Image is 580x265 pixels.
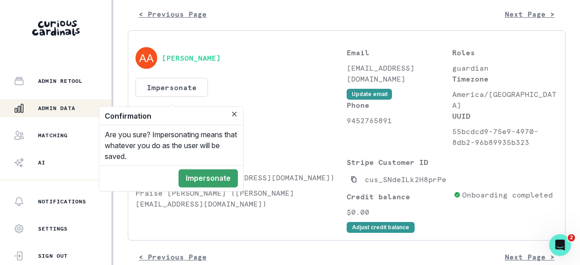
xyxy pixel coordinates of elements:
[452,89,558,111] p: America/[GEOGRAPHIC_DATA]
[38,105,75,112] p: Admin Data
[135,78,208,97] button: Impersonate
[452,126,558,148] p: 55bcdcd9-75e9-4970-8db2-96b89935b323
[549,234,571,256] iframe: Intercom live chat
[347,191,450,202] p: Credit balance
[347,157,450,168] p: Stripe Customer ID
[128,5,217,23] button: < Previous Page
[452,111,558,121] p: UUID
[229,109,240,120] button: Close
[38,198,87,205] p: Notifications
[347,63,452,84] p: [EMAIL_ADDRESS][DOMAIN_NAME]
[38,159,45,166] p: AI
[347,172,361,187] button: Copied to clipboard
[494,5,565,23] button: Next Page >
[99,107,243,125] header: Confirmation
[38,252,68,260] p: Sign Out
[38,77,82,85] p: Admin Retool
[135,47,157,69] img: svg
[347,222,415,233] button: Adjust credit balance
[452,73,558,84] p: Timezone
[568,234,575,241] span: 2
[179,169,238,188] button: Impersonate
[162,53,221,63] button: [PERSON_NAME]
[38,132,68,139] p: Matching
[365,174,446,185] p: cus_SNdeILk2H8prPe
[347,207,450,217] p: $0.00
[38,225,68,232] p: Settings
[347,89,392,100] button: Update email
[462,189,553,200] p: Onboarding completed
[452,47,558,58] p: Roles
[347,47,452,58] p: Email
[135,188,347,209] p: Praise [PERSON_NAME] ([PERSON_NAME][EMAIL_ADDRESS][DOMAIN_NAME])
[452,63,558,73] p: guardian
[99,125,243,165] div: Are you sure? Impersonating means that whatever you do as the user will be saved.
[32,20,80,36] img: Curious Cardinals Logo
[347,115,452,126] p: 9452765891
[347,100,452,111] p: Phone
